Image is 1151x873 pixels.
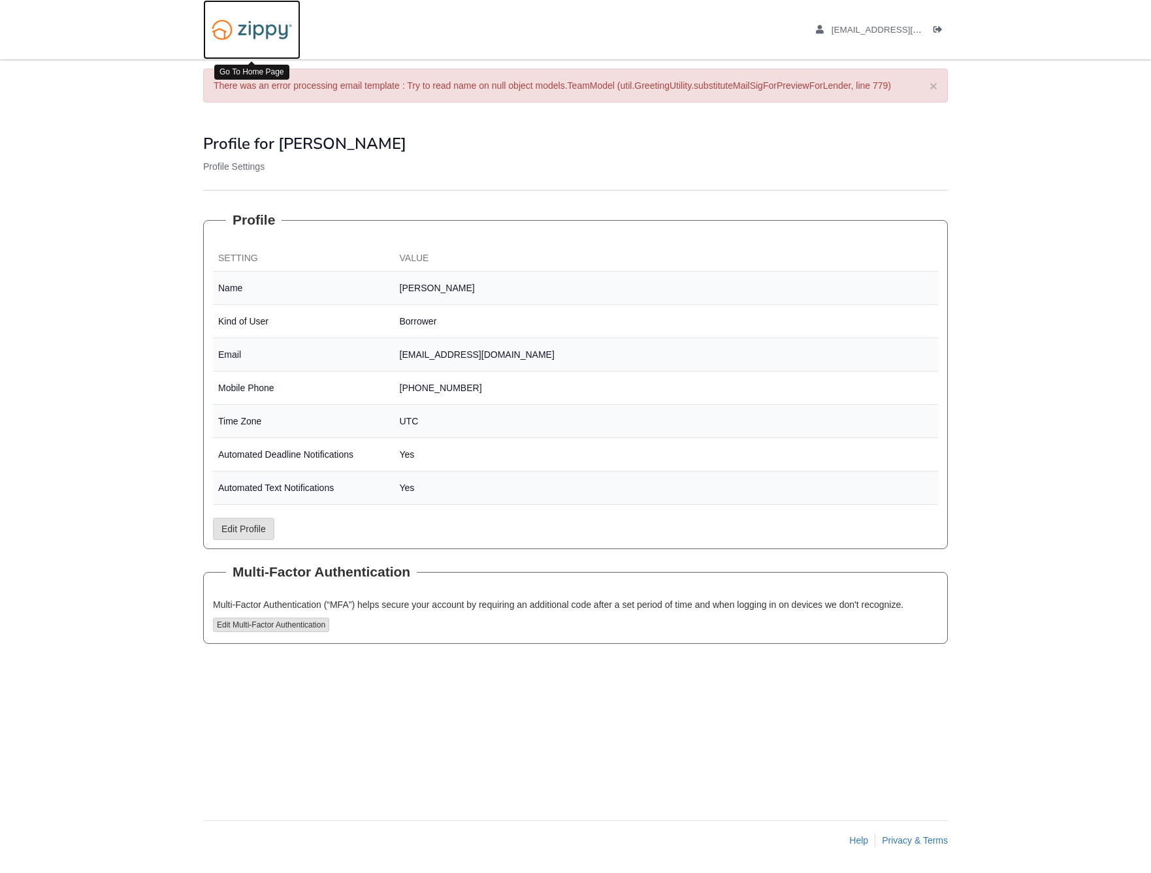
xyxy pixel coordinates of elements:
a: edit profile [816,25,981,38]
th: Value [395,246,939,272]
legend: Profile [226,210,282,230]
a: Help [849,835,868,846]
td: Yes [395,438,939,471]
p: Profile Settings [203,160,948,173]
legend: Multi-Factor Authentication [226,562,417,582]
td: Email [213,338,395,372]
h1: Profile for [PERSON_NAME] [203,135,948,152]
button: Edit Multi-Factor Authentication [213,618,329,632]
td: Automated Text Notifications [213,471,395,505]
img: Logo [203,13,300,46]
td: Borrower [395,305,939,338]
a: Privacy & Terms [882,835,948,846]
span: animeking8@gmail.com [832,25,981,35]
td: Kind of User [213,305,395,338]
td: [PERSON_NAME] [395,272,939,305]
td: Time Zone [213,405,395,438]
a: Edit Profile [213,518,274,540]
div: Go To Home Page [214,65,289,80]
td: [EMAIL_ADDRESS][DOMAIN_NAME] [395,338,939,372]
td: UTC [395,405,939,438]
td: Name [213,272,395,305]
td: Automated Deadline Notifications [213,438,395,471]
td: [PHONE_NUMBER] [395,372,939,405]
a: Log out [933,25,948,38]
th: Setting [213,246,395,272]
div: There was an error processing email template : Try to read name on null object models.TeamModel (... [203,69,948,103]
td: Yes [395,471,939,505]
p: Multi-Factor Authentication (“MFA”) helps secure your account by requiring an additional code aft... [213,598,938,611]
td: Mobile Phone [213,372,395,405]
button: × [930,79,937,93]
